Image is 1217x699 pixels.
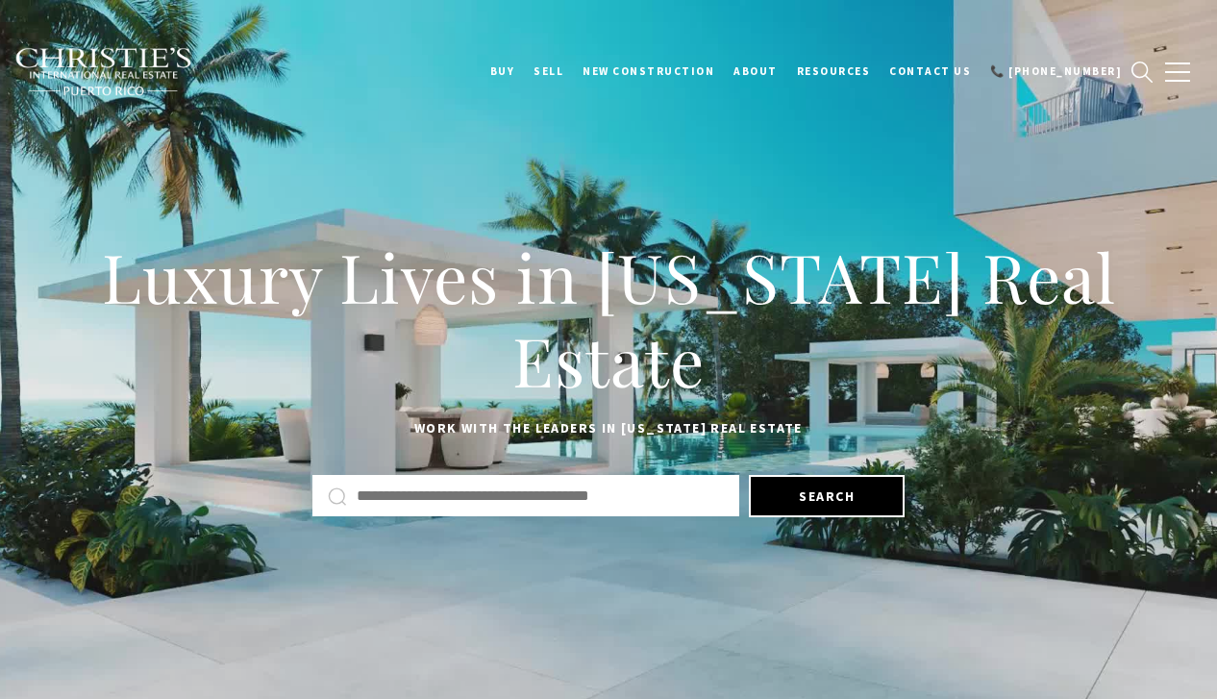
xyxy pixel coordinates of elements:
[981,47,1131,95] a: 📞 [PHONE_NUMBER]
[48,417,1169,440] p: Work with the leaders in [US_STATE] Real Estate
[749,475,905,517] button: Search
[990,64,1122,78] span: 📞 [PHONE_NUMBER]
[787,47,881,95] a: Resources
[481,47,525,95] a: BUY
[573,47,724,95] a: New Construction
[724,47,787,95] a: About
[524,47,573,95] a: SELL
[583,64,714,78] span: New Construction
[14,47,193,97] img: Christie's International Real Estate black text logo
[889,64,971,78] span: Contact Us
[48,235,1169,403] h1: Luxury Lives in [US_STATE] Real Estate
